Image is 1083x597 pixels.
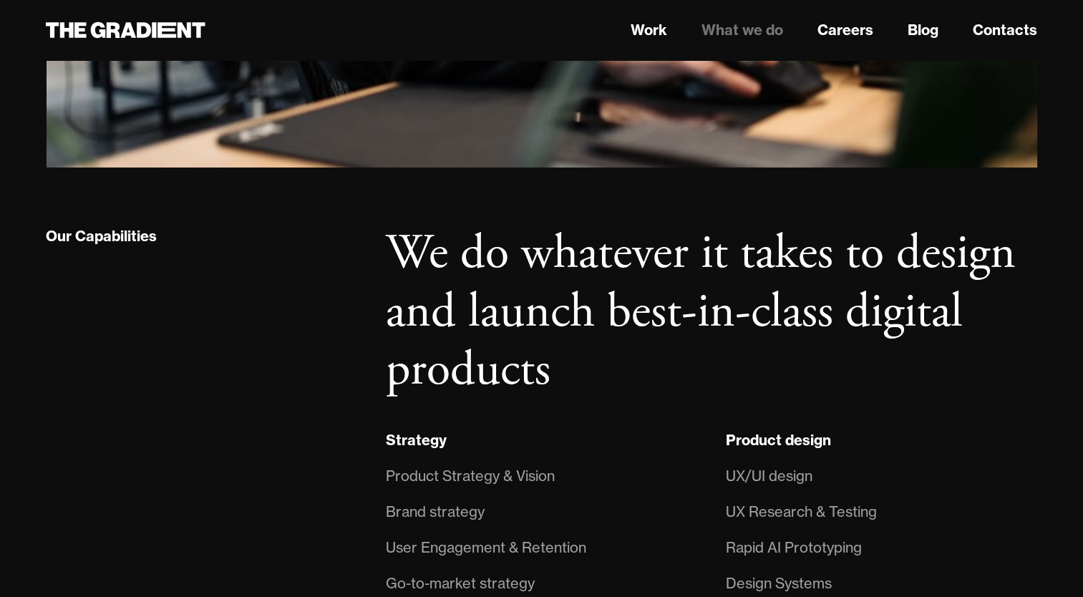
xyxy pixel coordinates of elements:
[386,572,535,595] div: Go-to-market strategy
[386,225,1037,400] h2: We do whatever it takes to design and launch best-in-class digital products
[386,536,586,559] div: User Engagement & Retention
[817,19,873,41] a: Careers
[726,500,877,523] div: UX Research & Testing
[726,431,831,449] strong: Product design
[46,227,157,246] div: Our Capabilities
[386,431,447,450] div: Strategy
[631,19,667,41] a: Work
[973,19,1037,41] a: Contacts
[701,19,783,41] a: What we do
[726,572,832,595] div: Design Systems
[726,465,812,487] div: UX/UI design
[386,500,485,523] div: Brand strategy
[908,19,938,41] a: Blog
[386,465,555,487] div: Product Strategy & Vision
[726,536,862,559] div: Rapid AI Prototyping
